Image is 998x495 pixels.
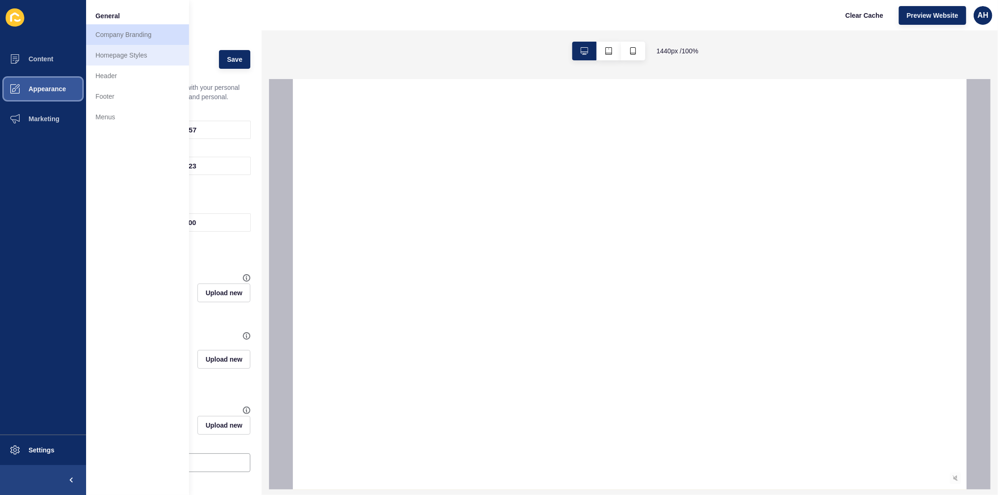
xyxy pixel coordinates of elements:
span: Upload new [205,421,242,430]
a: Menus [86,107,189,127]
div: Scroll [4,363,670,405]
a: Home [634,17,656,28]
span: Preview Website [907,11,958,20]
button: Preview Website [899,6,966,25]
button: Upload new [197,416,250,435]
a: Company Branding [86,24,189,45]
a: Header [86,66,189,86]
button: Save [219,50,250,69]
span: AH [977,11,988,20]
span: Save [227,55,242,64]
span: Upload new [205,355,242,364]
button: Upload new [197,284,250,302]
a: Footer [86,86,189,107]
a: Homepage Styles [86,45,189,66]
span: 1440 px / 100 % [656,46,699,56]
span: Upload new [205,288,242,298]
button: Upload new [197,350,250,369]
span: General [95,11,120,21]
span: Clear Cache [845,11,883,20]
button: Clear Cache [838,6,891,25]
